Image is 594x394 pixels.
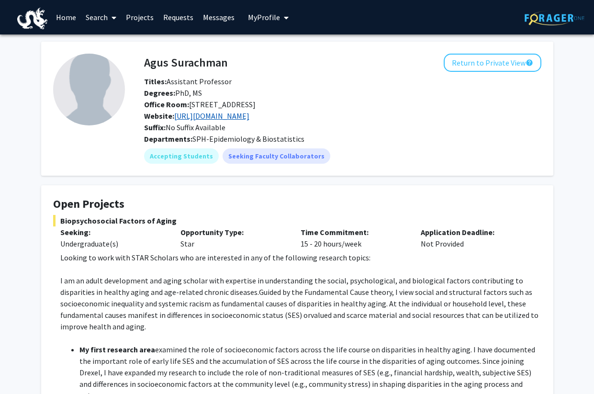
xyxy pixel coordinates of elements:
b: Degrees: [144,88,175,98]
h4: Agus Surachman [144,54,228,71]
img: ForagerOne Logo [525,11,584,25]
p: Seeking: [60,226,166,238]
mat-chip: Seeking Faculty Collaborators [223,148,330,164]
b: Titles: [144,77,167,86]
b: Website: [144,111,174,121]
div: Star [173,226,293,249]
h4: Open Projects [53,197,541,211]
span: Guided by the Fundamental Cause theory, I view social and structural factors such as socioeconomi... [60,287,532,320]
a: Opens in a new tab [174,111,249,121]
p: Time Commitment: [301,226,406,238]
b: Suffix: [144,123,166,132]
img: Drexel University Logo [17,8,48,29]
a: Projects [121,0,158,34]
b: Departments: [144,134,192,144]
img: Profile Picture [53,54,125,125]
div: Undergraduate(s) [60,238,166,249]
a: Home [51,0,81,34]
strong: My first research area [79,345,155,354]
span: PhD, MS [144,88,202,98]
button: Return to Private View [444,54,541,72]
span: SPH-Epidemiology & Biostatistics [192,134,304,144]
b: Office Room: [144,100,189,109]
mat-icon: help [526,57,533,68]
span: No Suffix Available [144,123,225,132]
a: Requests [158,0,198,34]
div: Not Provided [414,226,534,249]
iframe: Chat [7,351,41,387]
a: Search [81,0,121,34]
p: Looking to work with STAR Scholars who are interested in any of the following research topics: [60,252,541,263]
span: Assistant Professor [144,77,232,86]
mat-chip: Accepting Students [144,148,219,164]
div: 15 - 20 hours/week [293,226,414,249]
a: Messages [198,0,239,34]
span: Biopsychosocial Factors of Aging [53,215,541,226]
span: [STREET_ADDRESS] [144,100,256,109]
p: Application Deadline: [421,226,527,238]
p: Opportunity Type: [180,226,286,238]
p: I am an adult development and aging scholar with expertise in understanding the social, psycholog... [60,275,541,332]
span: My Profile [248,12,280,22]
